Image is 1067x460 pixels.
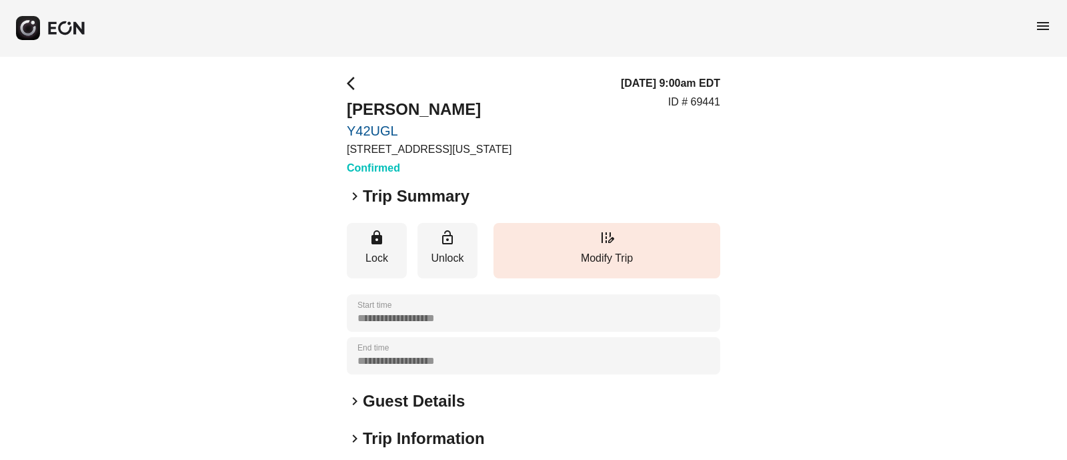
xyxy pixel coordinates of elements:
[363,428,485,449] h2: Trip Information
[417,223,477,278] button: Unlock
[668,94,720,110] p: ID # 69441
[363,186,469,207] h2: Trip Summary
[369,230,385,246] span: lock
[347,99,511,120] h2: [PERSON_NAME]
[347,160,511,176] h3: Confirmed
[1035,18,1051,34] span: menu
[347,431,363,447] span: keyboard_arrow_right
[347,223,407,278] button: Lock
[500,250,714,266] p: Modify Trip
[599,230,615,246] span: edit_road
[347,123,511,139] a: Y42UGL
[347,75,363,91] span: arrow_back_ios
[493,223,720,278] button: Modify Trip
[363,391,465,412] h2: Guest Details
[621,75,720,91] h3: [DATE] 9:00am EDT
[353,250,400,266] p: Lock
[347,188,363,204] span: keyboard_arrow_right
[347,393,363,409] span: keyboard_arrow_right
[439,230,455,246] span: lock_open
[347,142,511,158] p: [STREET_ADDRESS][US_STATE]
[424,250,471,266] p: Unlock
